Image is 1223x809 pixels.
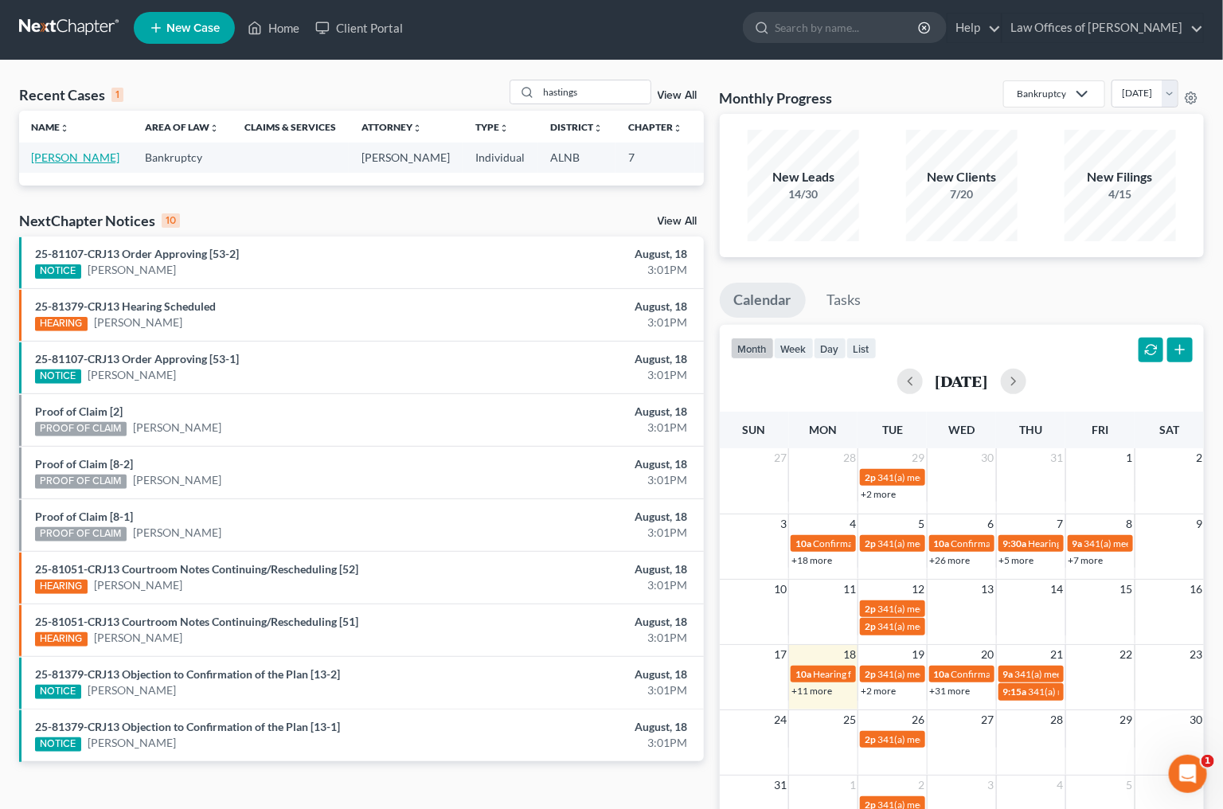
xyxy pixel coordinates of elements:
[1125,776,1135,795] span: 5
[934,537,950,549] span: 10a
[1003,668,1014,680] span: 9a
[720,88,833,107] h3: Monthly Progress
[772,580,788,599] span: 10
[911,580,927,599] span: 12
[481,367,688,383] div: 3:01PM
[842,448,858,467] span: 28
[877,620,1031,632] span: 341(a) meeting for [PERSON_NAME]
[1188,710,1204,729] span: 30
[1188,645,1204,664] span: 23
[349,143,463,172] td: [PERSON_NAME]
[673,123,682,133] i: unfold_more
[848,776,858,795] span: 1
[1065,186,1176,202] div: 4/15
[615,143,695,172] td: 7
[1073,537,1083,549] span: 9a
[628,121,682,133] a: Chapterunfold_more
[658,90,697,101] a: View All
[846,338,877,359] button: list
[917,514,927,533] span: 5
[1003,537,1027,549] span: 9:30a
[481,456,688,472] div: August, 18
[775,13,920,42] input: Search by name...
[842,580,858,599] span: 11
[1119,645,1135,664] span: 22
[877,668,1031,680] span: 341(a) meeting for [PERSON_NAME]
[791,554,832,566] a: +18 more
[88,682,176,698] a: [PERSON_NAME]
[772,645,788,664] span: 17
[35,580,88,594] div: HEARING
[1159,423,1179,436] span: Sat
[930,685,971,697] a: +31 more
[1056,776,1065,795] span: 4
[1125,448,1135,467] span: 1
[481,351,688,367] div: August, 18
[948,423,975,436] span: Wed
[980,710,996,729] span: 27
[94,315,182,330] a: [PERSON_NAME]
[35,264,81,279] div: NOTICE
[951,668,1132,680] span: Confirmation hearing for [PERSON_NAME]
[865,668,876,680] span: 2p
[35,510,133,523] a: Proof of Claim [8-1]
[911,710,927,729] span: 26
[795,668,811,680] span: 10a
[88,367,176,383] a: [PERSON_NAME]
[814,338,846,359] button: day
[232,111,349,143] th: Claims & Services
[19,211,180,230] div: NextChapter Notices
[481,472,688,488] div: 3:01PM
[882,423,903,436] span: Tue
[1049,448,1065,467] span: 31
[951,537,1132,549] span: Confirmation hearing for [PERSON_NAME]
[877,733,1125,745] span: 341(a) meeting for [PERSON_NAME] and [PERSON_NAME]
[31,121,69,133] a: Nameunfold_more
[1049,645,1065,664] span: 21
[240,14,307,42] a: Home
[94,577,182,593] a: [PERSON_NAME]
[481,299,688,315] div: August, 18
[861,488,896,500] a: +2 more
[463,143,537,172] td: Individual
[1119,710,1135,729] span: 29
[481,719,688,735] div: August, 18
[88,262,176,278] a: [PERSON_NAME]
[35,667,340,681] a: 25-81379-CRJ13 Objection to Confirmation of the Plan [13-2]
[930,554,971,566] a: +26 more
[1049,580,1065,599] span: 14
[842,645,858,664] span: 18
[481,666,688,682] div: August, 18
[980,580,996,599] span: 13
[865,537,876,549] span: 2p
[35,422,127,436] div: PROOF OF CLAIM
[499,123,509,133] i: unfold_more
[1202,755,1214,768] span: 1
[813,668,937,680] span: Hearing for [PERSON_NAME]
[906,168,1018,186] div: New Clients
[481,262,688,278] div: 3:01PM
[720,283,806,318] a: Calendar
[865,603,876,615] span: 2p
[1017,87,1066,100] div: Bankruptcy
[795,537,811,549] span: 10a
[35,562,358,576] a: 25-81051-CRJ13 Courtroom Notes Continuing/Rescheduling [52]
[162,213,180,228] div: 10
[1194,514,1204,533] span: 9
[475,121,509,133] a: Typeunfold_more
[481,561,688,577] div: August, 18
[848,514,858,533] span: 4
[911,645,927,664] span: 19
[911,448,927,467] span: 29
[1092,423,1108,436] span: Fri
[35,527,127,541] div: PROOF OF CLAIM
[779,514,788,533] span: 3
[481,525,688,541] div: 3:01PM
[35,317,88,331] div: HEARING
[481,735,688,751] div: 3:01PM
[1029,537,1153,549] span: Hearing for [PERSON_NAME]
[94,630,182,646] a: [PERSON_NAME]
[133,472,221,488] a: [PERSON_NAME]
[1019,423,1042,436] span: Thu
[1029,686,1182,698] span: 341(a) meeting for [PERSON_NAME]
